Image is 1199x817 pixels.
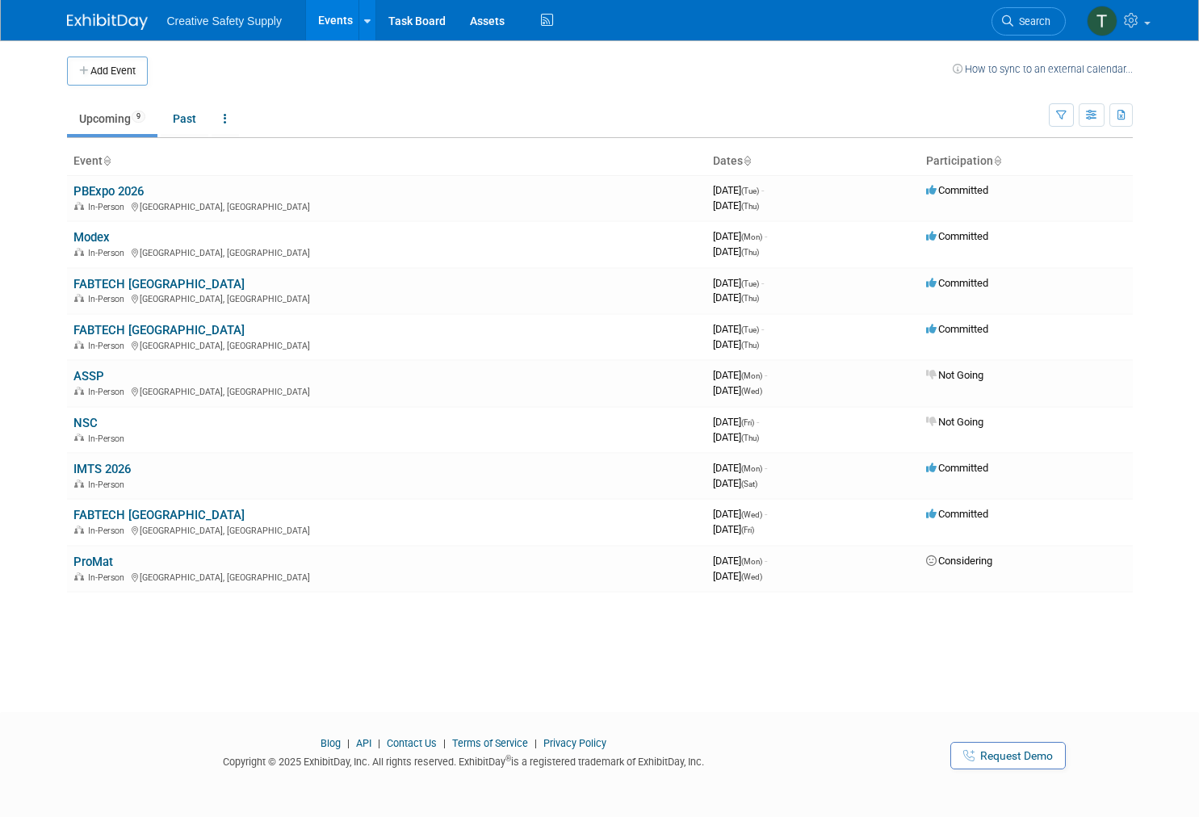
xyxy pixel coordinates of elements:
[74,202,84,210] img: In-Person Event
[88,341,129,351] span: In-Person
[167,15,282,27] span: Creative Safety Supply
[74,341,84,349] img: In-Person Event
[74,294,84,302] img: In-Person Event
[765,508,767,520] span: -
[73,508,245,522] a: FABTECH [GEOGRAPHIC_DATA]
[741,279,759,288] span: (Tue)
[73,416,98,430] a: NSC
[73,245,700,258] div: [GEOGRAPHIC_DATA], [GEOGRAPHIC_DATA]
[761,323,764,335] span: -
[741,464,762,473] span: (Mon)
[73,184,144,199] a: PBExpo 2026
[761,277,764,289] span: -
[74,572,84,580] img: In-Person Event
[757,416,759,428] span: -
[88,526,129,536] span: In-Person
[321,737,341,749] a: Blog
[1013,15,1050,27] span: Search
[713,323,764,335] span: [DATE]
[1087,6,1117,36] img: Thom Cheney
[741,325,759,334] span: (Tue)
[74,387,84,395] img: In-Person Event
[530,737,541,749] span: |
[356,737,371,749] a: API
[713,384,762,396] span: [DATE]
[741,387,762,396] span: (Wed)
[73,199,700,212] div: [GEOGRAPHIC_DATA], [GEOGRAPHIC_DATA]
[741,572,762,581] span: (Wed)
[993,154,1001,167] a: Sort by Participation Type
[926,508,988,520] span: Committed
[713,338,759,350] span: [DATE]
[765,462,767,474] span: -
[73,338,700,351] div: [GEOGRAPHIC_DATA], [GEOGRAPHIC_DATA]
[953,63,1133,75] a: How to sync to an external calendar...
[73,291,700,304] div: [GEOGRAPHIC_DATA], [GEOGRAPHIC_DATA]
[74,480,84,488] img: In-Person Event
[713,291,759,304] span: [DATE]
[713,369,767,381] span: [DATE]
[452,737,528,749] a: Terms of Service
[73,462,131,476] a: IMTS 2026
[765,369,767,381] span: -
[713,431,759,443] span: [DATE]
[991,7,1066,36] a: Search
[67,751,861,769] div: Copyright © 2025 ExhibitDay, Inc. All rights reserved. ExhibitDay is a registered trademark of Ex...
[926,416,983,428] span: Not Going
[713,523,754,535] span: [DATE]
[74,526,84,534] img: In-Person Event
[926,462,988,474] span: Committed
[132,111,145,123] span: 9
[88,294,129,304] span: In-Person
[741,480,757,488] span: (Sat)
[713,508,767,520] span: [DATE]
[88,434,129,444] span: In-Person
[88,202,129,212] span: In-Person
[741,233,762,241] span: (Mon)
[67,14,148,30] img: ExhibitDay
[88,480,129,490] span: In-Person
[161,103,208,134] a: Past
[73,277,245,291] a: FABTECH [GEOGRAPHIC_DATA]
[73,230,110,245] a: Modex
[713,555,767,567] span: [DATE]
[741,248,759,257] span: (Thu)
[741,557,762,566] span: (Mon)
[73,555,113,569] a: ProMat
[926,555,992,567] span: Considering
[713,184,764,196] span: [DATE]
[741,510,762,519] span: (Wed)
[713,416,759,428] span: [DATE]
[765,230,767,242] span: -
[73,570,700,583] div: [GEOGRAPHIC_DATA], [GEOGRAPHIC_DATA]
[713,245,759,258] span: [DATE]
[88,248,129,258] span: In-Person
[387,737,437,749] a: Contact Us
[543,737,606,749] a: Privacy Policy
[741,341,759,350] span: (Thu)
[73,369,104,383] a: ASSP
[73,384,700,397] div: [GEOGRAPHIC_DATA], [GEOGRAPHIC_DATA]
[926,277,988,289] span: Committed
[761,184,764,196] span: -
[74,434,84,442] img: In-Person Event
[67,103,157,134] a: Upcoming9
[741,418,754,427] span: (Fri)
[88,387,129,397] span: In-Person
[713,199,759,212] span: [DATE]
[713,230,767,242] span: [DATE]
[706,148,920,175] th: Dates
[88,572,129,583] span: In-Person
[713,277,764,289] span: [DATE]
[713,477,757,489] span: [DATE]
[926,369,983,381] span: Not Going
[343,737,354,749] span: |
[926,230,988,242] span: Committed
[741,202,759,211] span: (Thu)
[713,462,767,474] span: [DATE]
[741,434,759,442] span: (Thu)
[743,154,751,167] a: Sort by Start Date
[374,737,384,749] span: |
[713,570,762,582] span: [DATE]
[74,248,84,256] img: In-Person Event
